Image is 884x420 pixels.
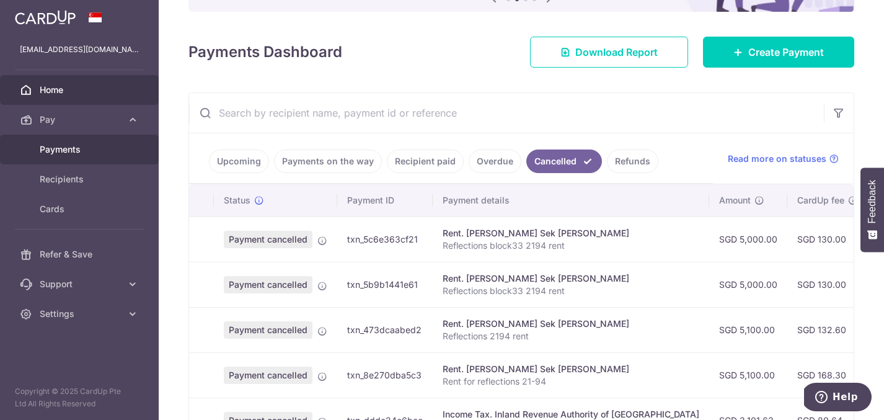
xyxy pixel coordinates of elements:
[787,307,868,352] td: SGD 132.60
[337,217,433,262] td: txn_5c6e363cf21
[224,194,250,207] span: Status
[443,363,699,375] div: Rent. [PERSON_NAME] Sek [PERSON_NAME]
[433,184,709,217] th: Payment details
[40,203,122,215] span: Cards
[224,276,312,293] span: Payment cancelled
[709,352,787,398] td: SGD 5,100.00
[728,153,839,165] a: Read more on statuses
[728,153,826,165] span: Read more on statuses
[274,150,382,173] a: Payments on the way
[40,114,122,126] span: Pay
[188,41,342,63] h4: Payments Dashboard
[443,239,699,252] p: Reflections block33 2194 rent
[337,352,433,398] td: txn_8e270dba5c3
[867,180,878,223] span: Feedback
[443,330,699,342] p: Reflections 2194 rent
[224,367,312,384] span: Payment cancelled
[387,150,464,173] a: Recipient paid
[40,248,122,261] span: Refer & Save
[40,84,122,96] span: Home
[607,150,658,173] a: Refunds
[709,262,787,307] td: SGD 5,000.00
[40,143,122,156] span: Payments
[526,150,602,173] a: Cancelled
[443,375,699,388] p: Rent for reflections 21-94
[797,194,844,207] span: CardUp fee
[40,173,122,185] span: Recipients
[189,93,824,133] input: Search by recipient name, payment id or reference
[337,262,433,307] td: txn_5b9b1441e61
[575,45,658,60] span: Download Report
[209,150,269,173] a: Upcoming
[709,307,787,352] td: SGD 5,100.00
[224,231,312,248] span: Payment cancelled
[719,194,751,207] span: Amount
[787,217,868,262] td: SGD 130.00
[804,383,872,414] iframe: Opens a widget where you can find more information
[709,217,787,262] td: SGD 5,000.00
[15,10,76,25] img: CardUp
[224,321,312,339] span: Payment cancelled
[860,168,884,252] button: Feedback - Show survey
[443,227,699,239] div: Rent. [PERSON_NAME] Sek [PERSON_NAME]
[703,37,854,68] a: Create Payment
[469,150,521,173] a: Overdue
[20,43,139,56] p: [EMAIL_ADDRESS][DOMAIN_NAME]
[530,37,688,68] a: Download Report
[443,318,699,330] div: Rent. [PERSON_NAME] Sek [PERSON_NAME]
[748,45,824,60] span: Create Payment
[337,184,433,217] th: Payment ID
[787,262,868,307] td: SGD 130.00
[40,278,122,290] span: Support
[40,308,122,320] span: Settings
[787,352,868,398] td: SGD 168.30
[337,307,433,352] td: txn_473dcaabed2
[443,285,699,297] p: Reflections block33 2194 rent
[443,272,699,285] div: Rent. [PERSON_NAME] Sek [PERSON_NAME]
